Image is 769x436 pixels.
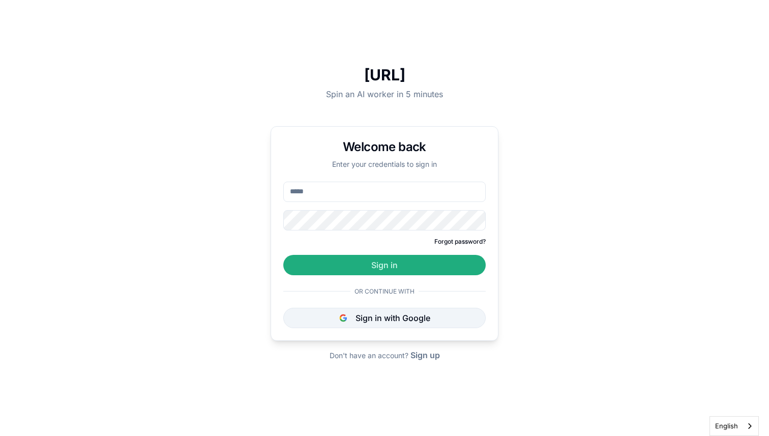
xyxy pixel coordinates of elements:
[330,349,440,361] div: Don't have an account?
[710,417,758,435] a: English
[350,287,419,296] span: Or continue with
[283,139,486,155] h1: Welcome back
[283,159,486,169] p: Enter your credentials to sign in
[271,66,498,84] h1: [URL]
[434,238,486,246] button: Forgot password?
[283,255,486,275] button: Sign in
[271,88,498,100] p: Spin an AI worker in 5 minutes
[709,416,759,436] aside: Language selected: English
[709,416,759,436] div: Language
[283,308,486,328] button: Sign in with Google
[410,349,440,361] button: Sign up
